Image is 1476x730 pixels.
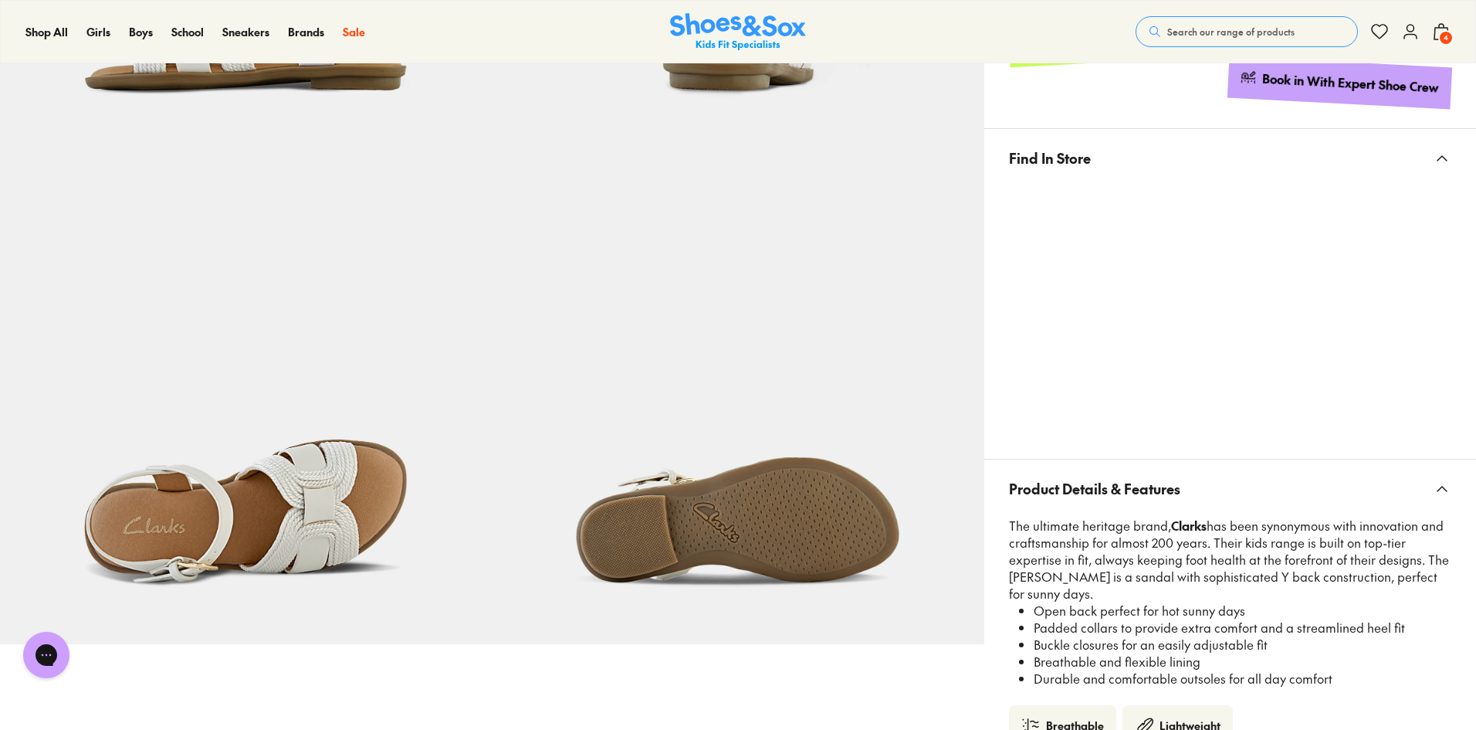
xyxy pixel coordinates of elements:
iframe: Find in Store [1009,187,1451,440]
li: Breathable and flexible lining [1034,654,1451,671]
a: Girls [86,24,110,40]
a: School [171,24,204,40]
button: 4 [1432,15,1451,49]
span: Girls [86,24,110,39]
span: Search our range of products [1167,25,1295,39]
a: Brands [288,24,324,40]
iframe: Gorgias live chat messenger [15,626,77,684]
span: School [171,24,204,39]
span: Product Details & Features [1009,466,1180,511]
a: Sneakers [222,24,269,40]
li: Padded collars to provide extra comfort and a streamlined heel fit [1034,620,1451,637]
span: Find In Store [1009,135,1091,181]
a: Book in With Expert Shoe Crew [1227,56,1452,110]
p: The ultimate heritage brand, has been synonymous with innovation and craftsmanship for almost 200... [1009,518,1451,603]
strong: Clarks [1171,517,1207,534]
button: Product Details & Features [984,460,1476,518]
span: Sneakers [222,24,269,39]
span: 4 [1438,30,1454,46]
button: Search our range of products [1136,16,1358,47]
li: Open back perfect for hot sunny days [1034,603,1451,620]
li: Durable and comfortable outsoles for all day comfort [1034,671,1451,688]
span: Brands [288,24,324,39]
span: Sale [343,24,365,39]
a: Shoes & Sox [670,13,806,51]
span: Shop All [25,24,68,39]
li: Buckle closures for an easily adjustable fit [1034,637,1451,654]
a: Sale [343,24,365,40]
img: 9-553630_1 [492,152,983,644]
button: Find In Store [984,129,1476,187]
img: SNS_Logo_Responsive.svg [670,13,806,51]
span: Boys [129,24,153,39]
div: Book in With Expert Shoe Crew [1262,70,1440,97]
a: Boys [129,24,153,40]
a: Shop All [25,24,68,40]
